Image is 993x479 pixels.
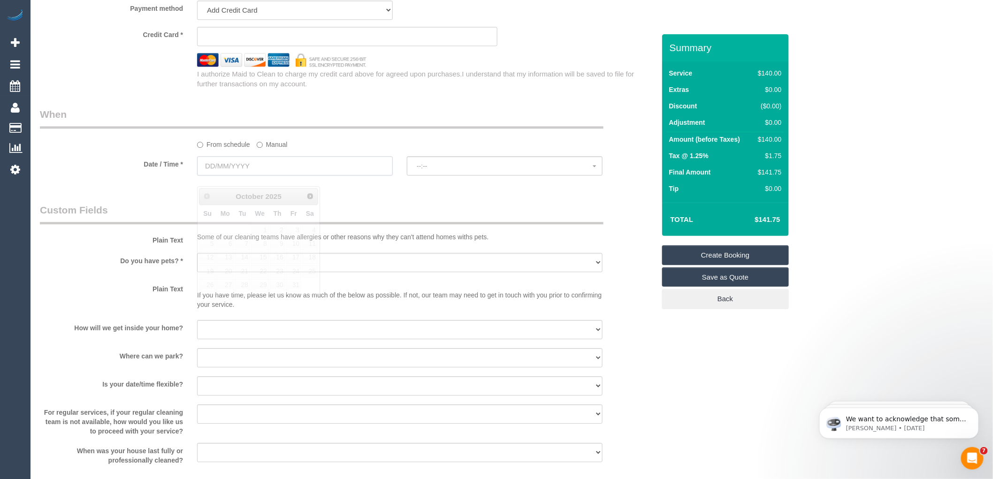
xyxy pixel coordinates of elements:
label: Tip [669,184,679,193]
span: 7 [980,447,988,455]
span: 30 [270,279,285,291]
span: 2 [270,224,285,236]
span: 21 [235,265,250,278]
span: 8 [251,237,269,250]
label: For regular services, if your regular cleaning team is not available, how would you like us to pr... [33,404,190,436]
img: credit cards [190,53,374,67]
span: 16 [270,251,285,264]
button: --:-- [407,156,603,175]
span: 10 [286,237,301,250]
input: DD/MM/YYYY [197,156,393,175]
span: 20 [216,265,234,278]
label: Service [669,68,693,78]
strong: Total [671,215,694,223]
span: 17 [286,251,301,264]
span: 12 [199,251,215,264]
a: Create Booking [662,245,789,265]
span: 6 [216,237,234,250]
div: ($0.00) [754,101,781,111]
h4: $141.75 [726,216,780,224]
input: From schedule [197,142,203,148]
a: Prev [200,190,214,203]
h3: Summary [670,42,784,53]
a: Next [304,190,317,203]
label: When was your house last fully or professionally cleaned? [33,443,190,465]
span: 4 [302,224,318,236]
label: Is your date/time flexible? [33,376,190,389]
label: Payment method [33,0,190,13]
span: We want to acknowledge that some users may be experiencing lag or slower performance in our softw... [41,27,161,156]
label: Date / Time * [33,156,190,169]
span: October [236,192,263,200]
label: Do you have pets? * [33,253,190,266]
label: Final Amount [669,167,711,177]
span: 25 [302,265,318,278]
span: --:-- [417,162,593,170]
span: 23 [270,265,285,278]
span: 7 [235,237,250,250]
span: 22 [251,265,269,278]
div: $0.00 [754,118,781,127]
label: Credit Card * [33,27,190,39]
span: 27 [216,279,234,291]
p: Some of our cleaning teams have allergies or other reasons why they can't attend homes withs pets. [197,232,603,242]
span: Prev [203,192,211,200]
span: Saturday [306,210,314,217]
span: 11 [302,237,318,250]
span: 3 [286,224,301,236]
label: Discount [669,101,697,111]
span: 29 [251,279,269,291]
div: $141.75 [754,167,781,177]
span: Monday [221,210,230,217]
span: Thursday [274,210,282,217]
label: Tax @ 1.25% [669,151,709,160]
label: Amount (before Taxes) [669,135,740,144]
span: 2025 [266,192,282,200]
label: Plain Text [33,281,190,294]
span: 9 [270,237,285,250]
span: 26 [199,279,215,291]
span: 19 [199,265,215,278]
a: Save as Quote [662,267,789,287]
label: Extras [669,85,689,94]
legend: Custom Fields [40,203,603,224]
span: Next [306,192,314,200]
div: $0.00 [754,85,781,94]
span: 15 [251,251,269,264]
label: Adjustment [669,118,705,127]
span: 28 [235,279,250,291]
legend: When [40,107,603,129]
div: $0.00 [754,184,781,193]
span: 5 [199,237,215,250]
iframe: Intercom notifications message [805,388,993,454]
label: Manual [257,137,288,149]
span: Wednesday [255,210,265,217]
div: $1.75 [754,151,781,160]
img: Automaid Logo [6,9,24,23]
a: Back [662,289,789,309]
span: 18 [302,251,318,264]
p: Message from Ellie, sent 2w ago [41,36,162,45]
p: If you have time, please let us know as much of the below as possible. If not, our team may need ... [197,281,603,309]
span: Friday [290,210,297,217]
label: How will we get inside your home? [33,320,190,333]
span: 31 [286,279,301,291]
iframe: Intercom live chat [961,447,984,470]
span: 24 [286,265,301,278]
label: Where can we park? [33,348,190,361]
span: Tuesday [239,210,246,217]
span: 14 [235,251,250,264]
div: I authorize Maid to Clean to charge my credit card above for agreed upon purchases. [190,69,662,89]
input: Manual [257,142,263,148]
label: Plain Text [33,232,190,245]
iframe: Secure card payment input frame [205,32,489,40]
div: $140.00 [754,135,781,144]
label: From schedule [197,137,250,149]
span: 13 [216,251,234,264]
div: $140.00 [754,68,781,78]
span: 1 [251,224,269,236]
span: Sunday [203,210,212,217]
